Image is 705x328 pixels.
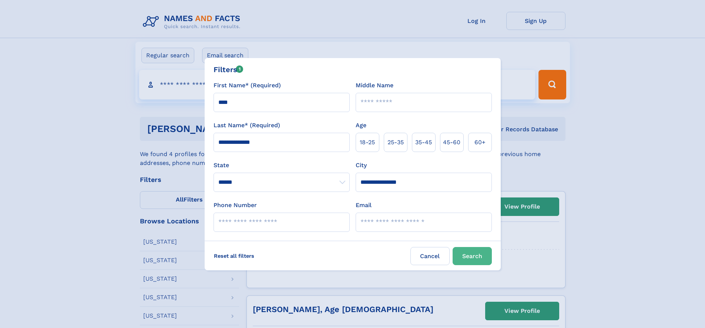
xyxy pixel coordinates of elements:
label: Cancel [410,247,450,265]
label: Reset all filters [209,247,259,265]
span: 25‑35 [387,138,404,147]
span: 60+ [474,138,486,147]
label: Email [356,201,372,210]
label: Last Name* (Required) [214,121,280,130]
label: Middle Name [356,81,393,90]
button: Search [453,247,492,265]
label: First Name* (Required) [214,81,281,90]
label: City [356,161,367,170]
span: 35‑45 [415,138,432,147]
label: Age [356,121,366,130]
div: Filters [214,64,244,75]
label: State [214,161,350,170]
span: 45‑60 [443,138,460,147]
label: Phone Number [214,201,257,210]
span: 18‑25 [360,138,375,147]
